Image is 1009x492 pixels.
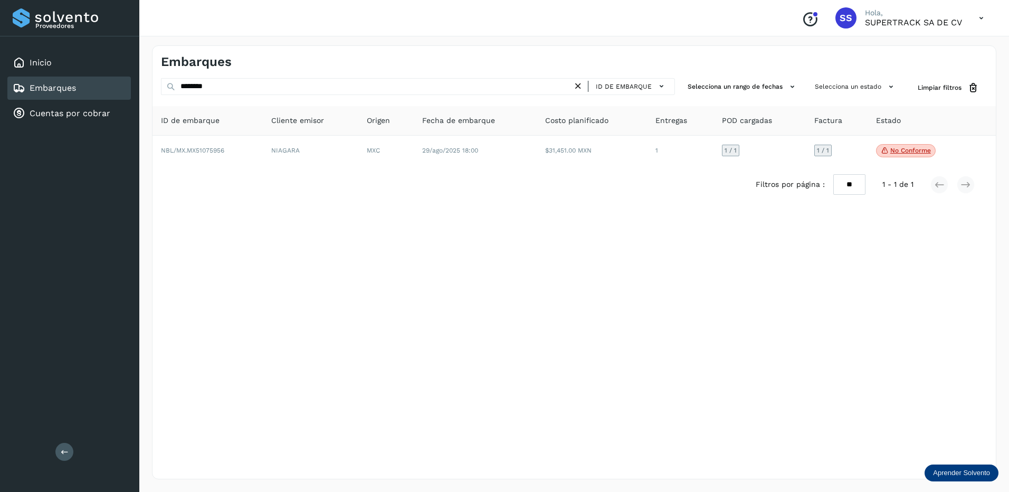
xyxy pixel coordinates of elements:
span: Limpiar filtros [918,83,962,92]
a: Cuentas por cobrar [30,108,110,118]
button: ID de embarque [593,79,670,94]
td: MXC [358,136,413,166]
span: Costo planificado [545,115,608,126]
p: Proveedores [35,22,127,30]
div: Embarques [7,77,131,100]
span: 1 - 1 de 1 [882,179,913,190]
p: SUPERTRACK SA DE CV [865,17,962,27]
span: Factura [814,115,842,126]
span: POD cargadas [722,115,772,126]
span: ID de embarque [161,115,220,126]
span: Cliente emisor [271,115,324,126]
p: No conforme [890,147,931,154]
span: Entregas [655,115,687,126]
p: Hola, [865,8,962,17]
span: 1 / 1 [817,147,829,154]
a: Embarques [30,83,76,93]
span: Estado [876,115,901,126]
span: ID de embarque [596,82,652,91]
span: Filtros por página : [756,179,825,190]
button: Limpiar filtros [909,78,987,98]
td: 1 [647,136,713,166]
div: Aprender Solvento [925,465,998,481]
td: $31,451.00 MXN [537,136,647,166]
span: Fecha de embarque [422,115,495,126]
div: Inicio [7,51,131,74]
div: Cuentas por cobrar [7,102,131,125]
button: Selecciona un rango de fechas [683,78,802,96]
p: Aprender Solvento [933,469,990,477]
span: 29/ago/2025 18:00 [422,147,478,154]
span: NBL/MX.MX51075956 [161,147,224,154]
td: NIAGARA [263,136,358,166]
span: Origen [367,115,390,126]
span: 1 / 1 [725,147,737,154]
h4: Embarques [161,54,232,70]
button: Selecciona un estado [811,78,901,96]
a: Inicio [30,58,52,68]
